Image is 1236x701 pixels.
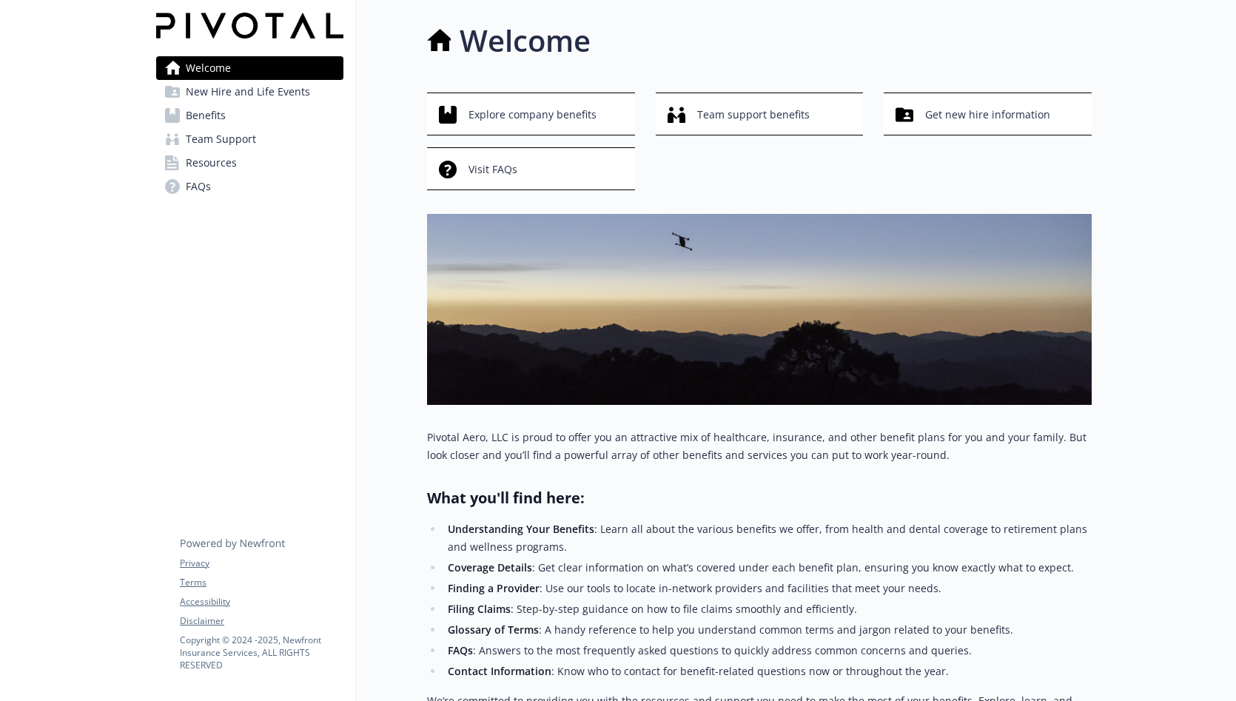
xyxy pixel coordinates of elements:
a: Team Support [156,127,343,151]
span: Resources [186,151,237,175]
li: : A handy reference to help you understand common terms and jargon related to your benefits. [443,621,1092,639]
span: Team Support [186,127,256,151]
span: Explore company benefits [468,101,597,129]
a: Welcome [156,56,343,80]
p: Pivotal Aero, LLC is proud to offer you an attractive mix of healthcare, insurance, and other ben... [427,429,1092,464]
strong: Filing Claims [448,602,511,616]
li: : Know who to contact for benefit-related questions now or throughout the year. [443,663,1092,680]
strong: Finding a Provider [448,581,540,595]
strong: Contact Information [448,664,551,678]
strong: Glossary of Terms [448,623,539,637]
a: Accessibility [180,595,343,608]
a: Benefits [156,104,343,127]
a: Resources [156,151,343,175]
span: Welcome [186,56,231,80]
h1: Welcome [460,19,591,63]
a: FAQs [156,175,343,198]
span: Team support benefits [697,101,810,129]
li: : Use our tools to locate in-network providers and facilities that meet your needs. [443,580,1092,597]
strong: Coverage Details [448,560,532,574]
li: : Answers to the most frequently asked questions to quickly address common concerns and queries. [443,642,1092,660]
span: Get new hire information [925,101,1050,129]
button: Team support benefits [656,93,864,135]
a: Privacy [180,557,343,570]
span: Visit FAQs [468,155,517,184]
button: Explore company benefits [427,93,635,135]
button: Visit FAQs [427,147,635,190]
strong: FAQs [448,643,473,657]
li: : Learn all about the various benefits we offer, from health and dental coverage to retirement pl... [443,520,1092,556]
a: Disclaimer [180,614,343,628]
a: Terms [180,576,343,589]
strong: Understanding Your Benefits [448,522,594,536]
li: : Get clear information on what’s covered under each benefit plan, ensuring you know exactly what... [443,559,1092,577]
h2: What you'll find here: [427,488,1092,509]
p: Copyright © 2024 - 2025 , Newfront Insurance Services, ALL RIGHTS RESERVED [180,634,343,671]
span: Benefits [186,104,226,127]
span: FAQs [186,175,211,198]
a: New Hire and Life Events [156,80,343,104]
button: Get new hire information [884,93,1092,135]
span: New Hire and Life Events [186,80,310,104]
li: : Step-by-step guidance on how to file claims smoothly and efficiently. [443,600,1092,618]
img: overview page banner [427,214,1092,405]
